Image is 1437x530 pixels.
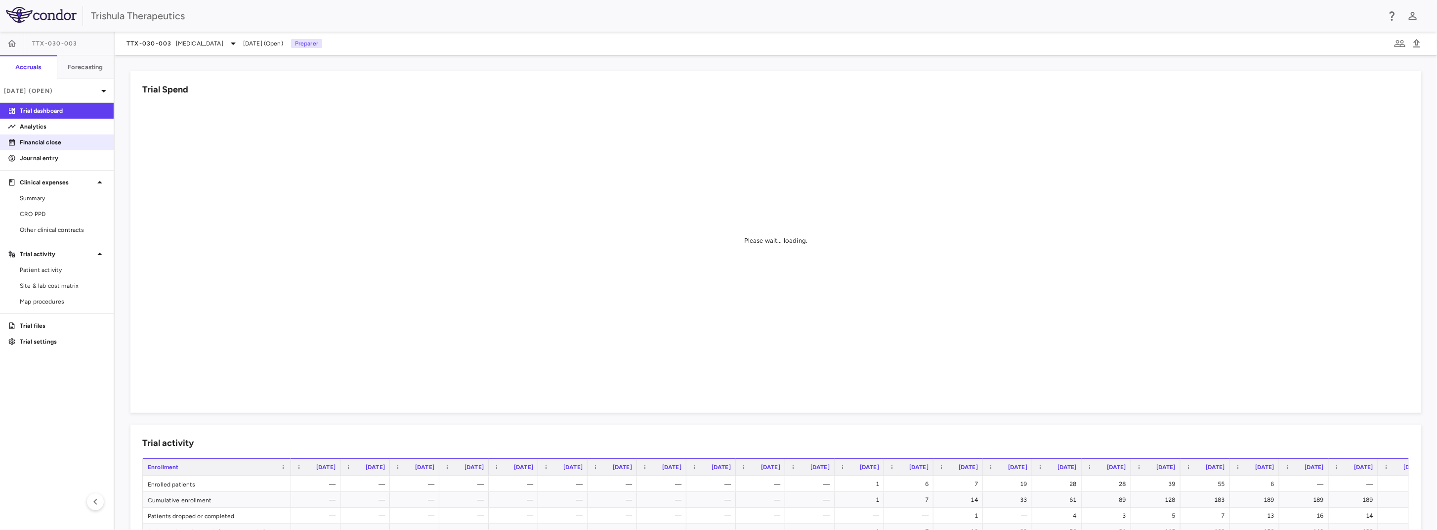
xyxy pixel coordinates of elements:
div: 128 [1140,492,1176,508]
span: CRO PPD [20,210,106,219]
div: — [399,492,434,508]
p: Journal entry [20,154,106,163]
div: — [448,492,484,508]
div: 28 [1041,476,1077,492]
p: Trial files [20,321,106,330]
div: — [498,476,533,492]
span: [DATE] [1354,464,1373,471]
div: — [547,492,583,508]
span: [DATE] [1156,464,1176,471]
div: — [498,492,533,508]
p: Clinical expenses [20,178,94,187]
p: [DATE] (Open) [4,87,98,95]
div: 39 [1140,476,1176,492]
div: 89 [1091,492,1126,508]
div: — [547,508,583,524]
span: [DATE] [909,464,929,471]
div: 6 [893,476,929,492]
div: Patients dropped or completed [143,508,291,523]
span: [DATE] [563,464,583,471]
span: [DATE] [316,464,336,471]
span: [DATE] [415,464,434,471]
div: 13 [1387,508,1423,524]
div: — [399,476,434,492]
span: [DATE] [1008,464,1027,471]
div: 7 [1189,508,1225,524]
div: 1 [942,508,978,524]
div: — [300,508,336,524]
span: [DATE] (Open) [243,39,283,48]
div: 55 [1189,476,1225,492]
span: [DATE] [1255,464,1274,471]
div: — [695,476,731,492]
div: 1 [844,476,879,492]
div: 7 [942,476,978,492]
span: [DATE] [761,464,780,471]
div: 1 [844,492,879,508]
h6: Trial Spend [142,83,188,96]
p: Trial settings [20,337,106,346]
span: [DATE] [1403,464,1423,471]
div: — [745,508,780,524]
div: — [498,508,533,524]
div: 3 [1091,508,1126,524]
div: 16 [1288,508,1324,524]
div: 5 [1140,508,1176,524]
span: [DATE] [366,464,385,471]
div: — [893,508,929,524]
div: — [844,508,879,524]
img: logo-full-SnFGN8VE.png [6,7,77,23]
div: 61 [1041,492,1077,508]
h6: Forecasting [68,63,103,72]
span: [DATE] [514,464,533,471]
div: Trishula Therapeutics [91,8,1380,23]
div: 19 [992,476,1027,492]
span: [DATE] [810,464,830,471]
p: Trial dashboard [20,106,106,115]
span: [DATE] [1107,464,1126,471]
div: 189 [1239,492,1274,508]
span: TTX-030-003 [32,40,78,47]
span: [DATE] [1206,464,1225,471]
div: 183 [1189,492,1225,508]
div: — [1288,476,1324,492]
div: 14 [1338,508,1373,524]
div: — [1387,476,1423,492]
span: [DATE] [860,464,879,471]
div: Please wait... loading. [744,236,807,245]
div: — [794,508,830,524]
div: — [300,492,336,508]
h6: Accruals [15,63,41,72]
span: [DATE] [613,464,632,471]
p: Financial close [20,138,106,147]
div: — [695,508,731,524]
span: [DATE] [465,464,484,471]
div: Enrolled patients [143,476,291,491]
div: Cumulative enrollment [143,492,291,507]
div: — [794,476,830,492]
div: — [745,492,780,508]
span: Patient activity [20,265,106,274]
div: — [349,476,385,492]
span: [DATE] [1057,464,1077,471]
span: [MEDICAL_DATA] [176,39,223,48]
div: — [349,492,385,508]
div: — [399,508,434,524]
span: Other clinical contracts [20,225,106,234]
div: — [596,508,632,524]
div: — [646,508,681,524]
div: — [745,476,780,492]
div: — [794,492,830,508]
div: 4 [1041,508,1077,524]
span: Map procedures [20,297,106,306]
div: 7 [893,492,929,508]
span: [DATE] [662,464,681,471]
div: — [695,492,731,508]
div: 6 [1239,476,1274,492]
div: — [547,476,583,492]
div: — [646,492,681,508]
span: [DATE] [712,464,731,471]
div: — [992,508,1027,524]
div: 189 [1338,492,1373,508]
div: — [596,476,632,492]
